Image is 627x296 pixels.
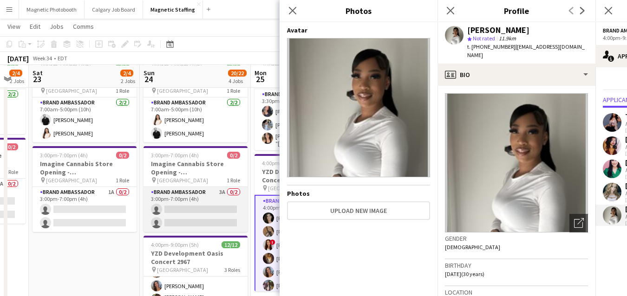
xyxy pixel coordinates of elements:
span: [DATE] (30 years) [445,270,484,277]
span: Sat [33,69,43,77]
span: 12/12 [222,241,240,248]
span: Sun [144,69,155,77]
a: Jobs [46,20,67,32]
span: [GEOGRAPHIC_DATA] [157,266,208,273]
span: [GEOGRAPHIC_DATA] [157,87,208,94]
span: t. [PHONE_NUMBER] [467,43,516,50]
span: [GEOGRAPHIC_DATA] [157,177,208,184]
span: Comms [73,22,94,31]
span: 0/2 [5,143,18,150]
a: View [4,20,24,32]
h3: Photos [280,5,438,17]
span: [DEMOGRAPHIC_DATA] [445,244,500,251]
div: [PERSON_NAME] [467,26,529,34]
h3: Imagine Cannabis Store Opening - [GEOGRAPHIC_DATA] [144,160,248,176]
div: 2 Jobs [10,77,24,84]
span: Jobs [50,22,64,31]
span: [GEOGRAPHIC_DATA] [46,177,97,184]
h3: YZD Development Oasis Concert 2967 [255,167,359,184]
button: Calgary Job Board [85,0,143,19]
h3: YZD Development Oasis Concert 2967 [144,249,248,266]
a: Edit [26,20,44,32]
span: 3:00pm-7:00pm (4h) [40,152,88,159]
span: Edit [30,22,40,31]
span: [GEOGRAPHIC_DATA] [268,185,319,192]
span: View [7,22,20,31]
app-job-card: 3:00pm-7:00pm (4h)0/2Imagine Cannabis Store Opening - [GEOGRAPHIC_DATA] [GEOGRAPHIC_DATA]1 RoleBr... [144,146,248,232]
app-card-role: Brand Ambassador2/27:00am-5:00pm (10h)[PERSON_NAME][PERSON_NAME] [33,97,137,142]
app-job-card: 3:00pm-7:00pm (4h)0/2Imagine Cannabis Store Opening - [GEOGRAPHIC_DATA] [GEOGRAPHIC_DATA]1 RoleBr... [33,146,137,232]
app-card-role: Brand Ambassador3A0/23:00pm-7:00pm (4h) [144,187,248,232]
span: 1 Role [227,87,240,94]
app-card-role: Brand Ambassador1A0/23:00pm-7:00pm (4h) [33,187,137,232]
h3: Imagine Cannabis Store Opening - [GEOGRAPHIC_DATA] [33,160,137,176]
span: | [EMAIL_ADDRESS][DOMAIN_NAME] [467,43,585,58]
span: 2/4 [120,70,133,77]
span: ! [270,239,275,245]
span: 1 Role [5,168,18,175]
div: 4 Jobs [229,77,246,84]
button: Upload new image [287,201,430,220]
span: 3 Roles [224,266,240,273]
span: Not rated [473,35,495,42]
div: 2 Jobs [121,77,135,84]
app-job-card: 7:00am-5:00pm (10h)2/2Spartan Ottawa - Perfect Sports [GEOGRAPHIC_DATA]1 RoleBrand Ambassador2/27... [33,57,137,142]
span: 2/4 [9,70,22,77]
app-job-card: 4:00pm-9:00pm (5h)11/12YZD Development Oasis Concert 2967 [GEOGRAPHIC_DATA]3 RolesBrand Ambassado... [255,154,359,291]
span: 0/2 [227,152,240,159]
span: Week 34 [31,55,54,62]
span: 24 [142,74,155,84]
img: Crew avatar [287,38,430,177]
app-job-card: 7:00am-5:00pm (10h)2/2Spartan Ottawa - Perfect Sports [GEOGRAPHIC_DATA]1 RoleBrand Ambassador2/27... [144,57,248,142]
span: 1 Role [227,177,240,184]
div: Open photos pop-in [569,214,588,232]
span: 0/2 [116,152,129,159]
button: Magnetic Staffing [143,0,203,19]
a: Comms [69,20,98,32]
span: [GEOGRAPHIC_DATA] [46,87,97,94]
span: 20/22 [228,70,247,77]
h3: Profile [438,5,595,17]
span: 23 [31,74,43,84]
h3: Birthday [445,261,588,270]
h4: Photos [287,189,430,198]
span: 1 Role [116,177,129,184]
span: 4:00pm-9:00pm (5h) [151,241,199,248]
img: Crew avatar or photo [445,93,588,232]
button: Magnetic Photobooth [19,0,85,19]
span: 4:00pm-9:00pm (5h) [262,160,310,167]
app-card-role: Brand Ambassador3/33:30pm-8:30pm (5h)[PERSON_NAME][PERSON_NAME][PERSON_NAME] “[PERSON_NAME]” [PER... [255,89,359,150]
span: 25 [253,74,267,84]
h4: Avatar [287,26,430,34]
app-card-role: Brand Ambassador2/27:00am-5:00pm (10h)[PERSON_NAME][PERSON_NAME] [144,97,248,142]
span: 1 Role [116,87,129,94]
div: EDT [58,55,67,62]
span: Mon [255,69,267,77]
span: 3:00pm-7:00pm (4h) [151,152,199,159]
div: Bio [438,64,595,86]
span: 11.9km [497,35,518,42]
app-job-card: 3:30pm-8:30pm (5h)3/3Dynamite - [DATE] [GEOGRAPHIC_DATA]1 RoleBrand Ambassador3/33:30pm-8:30pm (5... [255,57,359,150]
h3: Gender [445,234,588,243]
div: [DATE] [7,54,29,63]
